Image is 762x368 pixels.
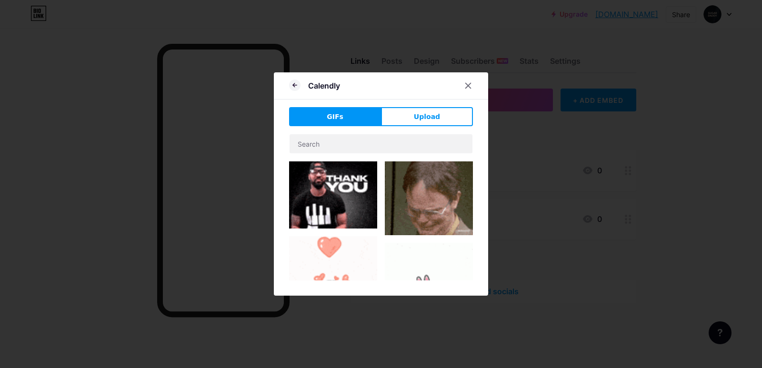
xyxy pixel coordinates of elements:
[327,112,343,122] span: GIFs
[289,236,377,324] img: Gihpy
[308,80,340,91] div: Calendly
[289,161,377,229] img: Gihpy
[290,134,472,153] input: Search
[381,107,473,126] button: Upload
[289,107,381,126] button: GIFs
[385,243,473,318] img: Gihpy
[385,161,473,235] img: Gihpy
[414,112,440,122] span: Upload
